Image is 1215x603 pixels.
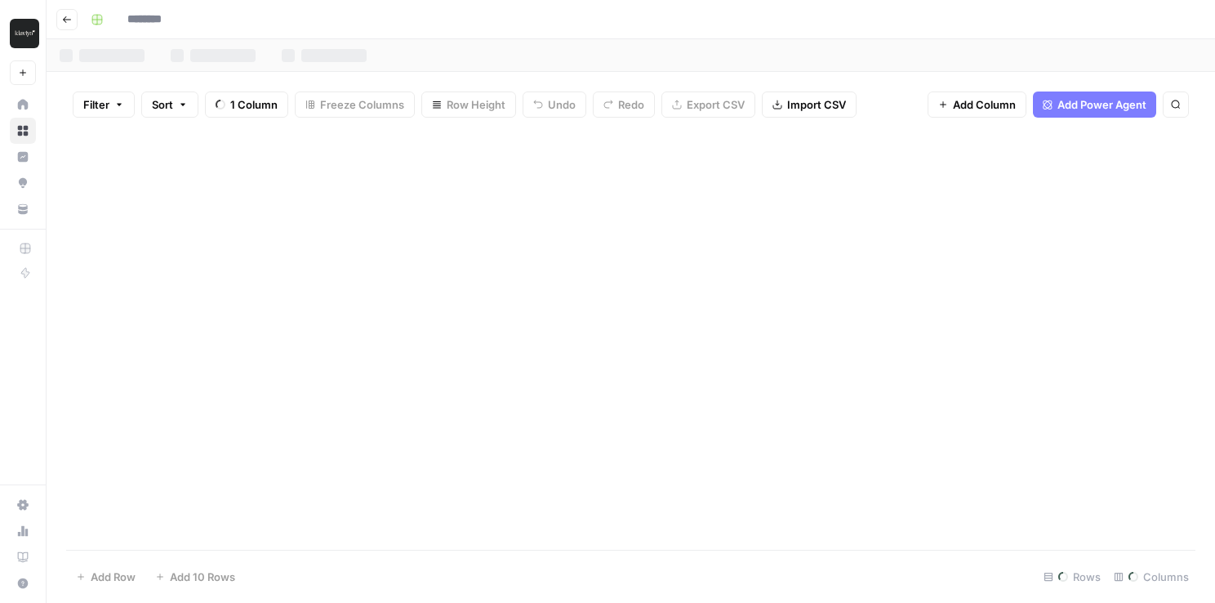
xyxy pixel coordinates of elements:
[10,492,36,518] a: Settings
[141,92,198,118] button: Sort
[421,92,516,118] button: Row Height
[593,92,655,118] button: Redo
[10,13,36,54] button: Workspace: Klaviyo
[687,96,745,113] span: Export CSV
[661,92,755,118] button: Export CSV
[10,570,36,596] button: Help + Support
[320,96,404,113] span: Freeze Columns
[523,92,586,118] button: Undo
[1107,564,1195,590] div: Columns
[10,518,36,544] a: Usage
[10,118,36,144] a: Browse
[447,96,505,113] span: Row Height
[787,96,846,113] span: Import CSV
[548,96,576,113] span: Undo
[10,144,36,170] a: Insights
[10,170,36,196] a: Opportunities
[1057,96,1146,113] span: Add Power Agent
[295,92,415,118] button: Freeze Columns
[91,569,136,585] span: Add Row
[152,96,173,113] span: Sort
[10,544,36,570] a: Learning Hub
[10,19,39,48] img: Klaviyo Logo
[230,96,278,113] span: 1 Column
[170,569,235,585] span: Add 10 Rows
[10,92,36,118] a: Home
[83,96,109,113] span: Filter
[1033,92,1156,118] button: Add Power Agent
[66,564,145,590] button: Add Row
[73,92,135,118] button: Filter
[1037,564,1107,590] div: Rows
[145,564,245,590] button: Add 10 Rows
[762,92,857,118] button: Import CSV
[205,92,288,118] button: 1 Column
[618,96,644,113] span: Redo
[10,196,36,222] a: Your Data
[953,96,1016,113] span: Add Column
[928,92,1026,118] button: Add Column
